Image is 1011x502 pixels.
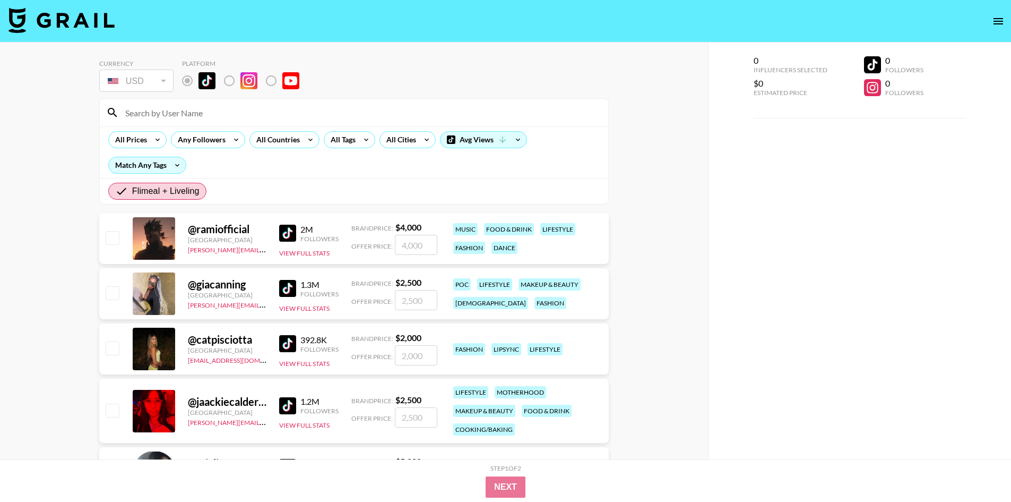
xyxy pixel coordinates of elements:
div: Currency [99,59,174,67]
div: motherhood [495,386,546,398]
div: 0 [885,78,923,89]
button: Next [486,477,525,498]
div: @ giacanning [188,278,266,291]
span: Brand Price: [351,279,393,287]
div: All Prices [109,132,149,148]
div: Followers [300,407,339,415]
div: Followers [300,345,339,353]
div: food & drink [522,405,572,417]
div: fashion [534,297,566,309]
button: View Full Stats [279,421,330,429]
div: Avg Views [440,132,526,148]
a: [EMAIL_ADDRESS][DOMAIN_NAME] [188,354,295,364]
div: fashion [453,343,485,355]
input: 2,000 [395,345,437,365]
div: Currency is locked to USD [99,67,174,94]
input: 2,500 [395,407,437,428]
div: Followers [300,290,339,298]
div: lipsync [491,343,521,355]
input: 4,000 [395,235,437,255]
span: Offer Price: [351,353,393,361]
div: lifestyle [453,386,488,398]
div: lifestyle [540,223,575,235]
div: Estimated Price [754,89,827,97]
strong: $ 2,500 [395,395,421,405]
span: Brand Price: [351,458,393,466]
img: Grail Talent [8,7,115,33]
div: All Cities [380,132,418,148]
img: TikTok [279,397,296,414]
div: All Tags [324,132,358,148]
button: open drawer [988,11,1009,32]
img: TikTok [279,459,296,476]
strong: $ 5,000 [395,456,421,466]
div: food & drink [484,223,534,235]
span: Offer Price: [351,242,393,250]
div: [GEOGRAPHIC_DATA] [188,346,266,354]
img: YouTube [282,72,299,89]
button: View Full Stats [279,304,330,312]
img: TikTok [198,72,215,89]
div: All Countries [250,132,302,148]
div: lifestyle [477,278,512,291]
a: [PERSON_NAME][EMAIL_ADDRESS][DOMAIN_NAME] [188,416,345,427]
div: makeup & beauty [453,405,515,417]
img: TikTok [279,280,296,297]
div: dance [491,242,517,254]
div: @ mialicewu [188,457,266,470]
iframe: Drift Widget Chat Controller [958,449,998,489]
div: Followers [300,235,339,243]
span: Brand Price: [351,397,393,405]
div: [GEOGRAPHIC_DATA] [188,291,266,299]
div: [GEOGRAPHIC_DATA] [188,236,266,244]
div: 1.2M [300,396,339,407]
span: Brand Price: [351,335,393,343]
div: @ jaackiecalderon [188,395,266,409]
div: [GEOGRAPHIC_DATA] [188,409,266,416]
div: 1.3M [300,279,339,290]
input: 2,500 [395,290,437,310]
div: lifestyle [528,343,563,355]
div: USD [101,72,171,90]
a: [PERSON_NAME][EMAIL_ADDRESS][PERSON_NAME][DOMAIN_NAME] [188,299,395,309]
div: music [453,223,478,235]
div: 2M [300,224,339,235]
div: Any Followers [171,132,228,148]
div: Match Any Tags [109,157,186,173]
div: List locked to TikTok. [182,70,308,92]
div: Influencers Selected [754,66,827,74]
div: [DEMOGRAPHIC_DATA] [453,297,528,309]
div: 392.8K [300,335,339,345]
div: makeup & beauty [519,278,581,291]
div: @ catpisciotta [188,333,266,346]
div: $0 [754,78,827,89]
input: Search by User Name [119,104,602,121]
span: Offer Price: [351,297,393,305]
span: Brand Price: [351,224,393,232]
a: [PERSON_NAME][EMAIL_ADDRESS][DOMAIN_NAME] [188,244,345,254]
div: Platform [182,59,308,67]
button: View Full Stats [279,249,330,257]
strong: $ 2,000 [395,333,421,343]
img: TikTok [279,225,296,242]
div: poc [453,278,471,291]
div: Step 1 of 2 [490,464,521,472]
div: Followers [885,66,923,74]
img: Instagram [240,72,257,89]
div: fashion [453,242,485,254]
div: @ ramiofficial [188,223,266,236]
div: 1.1M [300,458,339,469]
div: 0 [754,55,827,66]
div: 0 [885,55,923,66]
strong: $ 2,500 [395,277,421,287]
div: Followers [885,89,923,97]
span: Offer Price: [351,414,393,422]
div: cooking/baking [453,423,515,436]
img: TikTok [279,335,296,352]
strong: $ 4,000 [395,222,421,232]
button: View Full Stats [279,360,330,368]
span: Flimeal + Liveling [132,185,200,198]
